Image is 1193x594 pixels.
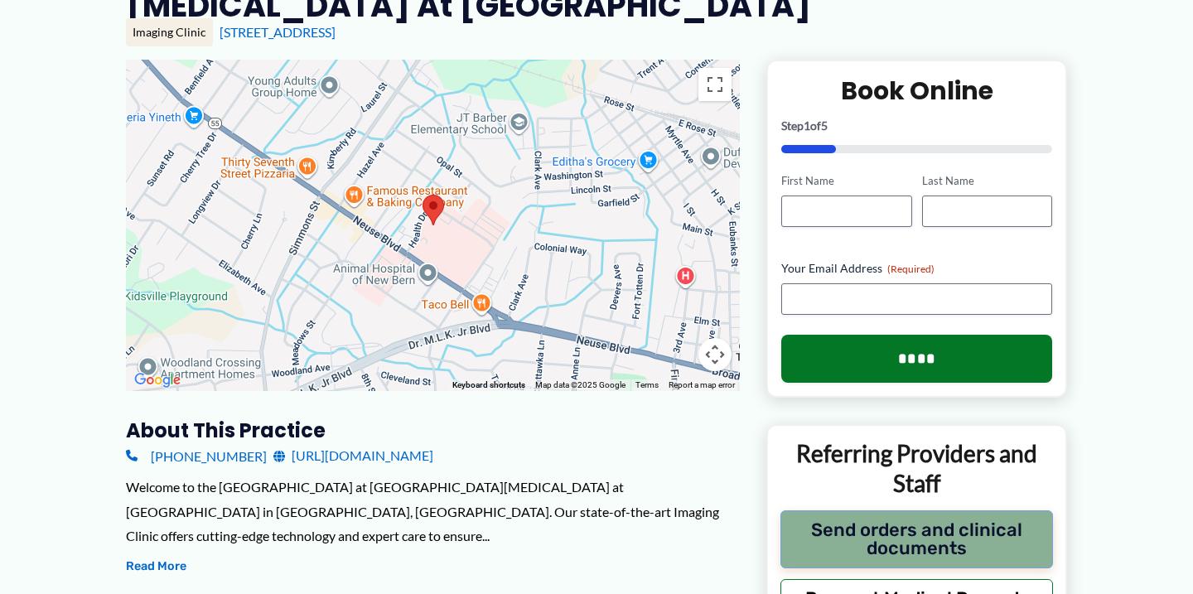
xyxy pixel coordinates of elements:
[126,18,213,46] div: Imaging Clinic
[635,380,659,389] a: Terms (opens in new tab)
[780,438,1053,499] p: Referring Providers and Staff
[780,510,1053,568] button: Send orders and clinical documents
[781,260,1052,277] label: Your Email Address
[126,557,186,577] button: Read More
[781,173,911,189] label: First Name
[220,24,336,40] a: [STREET_ADDRESS]
[698,68,732,101] button: Toggle fullscreen view
[922,173,1052,189] label: Last Name
[273,443,433,468] a: [URL][DOMAIN_NAME]
[126,475,740,548] div: Welcome to the [GEOGRAPHIC_DATA] at [GEOGRAPHIC_DATA][MEDICAL_DATA] at [GEOGRAPHIC_DATA] in [GEOG...
[126,443,267,468] a: [PHONE_NUMBER]
[804,118,810,133] span: 1
[821,118,828,133] span: 5
[535,380,625,389] span: Map data ©2025 Google
[669,380,735,389] a: Report a map error
[452,379,525,391] button: Keyboard shortcuts
[698,338,732,371] button: Map camera controls
[130,369,185,391] a: Open this area in Google Maps (opens a new window)
[887,263,935,275] span: (Required)
[130,369,185,391] img: Google
[781,120,1052,132] p: Step of
[126,418,740,443] h3: About this practice
[781,75,1052,107] h2: Book Online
